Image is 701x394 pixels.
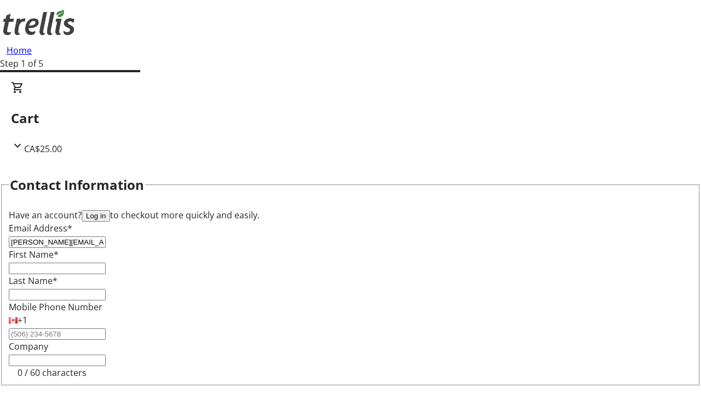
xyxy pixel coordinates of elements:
[11,81,690,155] div: CartCA$25.00
[9,208,692,222] div: Have an account? to checkout more quickly and easily.
[9,328,106,340] input: (506) 234-5678
[9,301,102,313] label: Mobile Phone Number
[9,222,72,234] label: Email Address*
[9,275,58,287] label: Last Name*
[82,210,110,222] button: Log in
[11,108,690,128] h2: Cart
[18,367,87,379] tr-character-limit: 0 / 60 characters
[24,143,62,155] span: CA$25.00
[9,340,48,352] label: Company
[10,175,144,195] h2: Contact Information
[9,248,59,260] label: First Name*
